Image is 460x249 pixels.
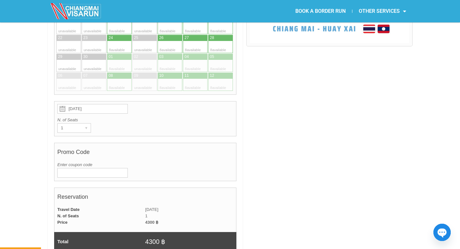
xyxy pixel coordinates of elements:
div: 09 [134,73,138,78]
td: 4300 ฿ [145,219,236,226]
div: 03 [159,54,163,60]
div: 28 [210,35,214,41]
div: 07 [83,73,87,78]
div: 12 [210,73,214,78]
nav: Menu [230,4,413,19]
div: 04 [185,54,189,60]
td: 1 [145,213,236,219]
div: 1 [58,124,78,133]
label: N. of Seats [57,117,233,123]
div: 08 [109,73,113,78]
div: 25 [134,35,138,41]
div: 24 [109,35,113,41]
td: Travel Date [54,206,145,213]
div: 26 [159,35,163,41]
div: 05 [210,54,214,60]
label: Enter coupon code [57,162,233,168]
td: [DATE] [145,206,236,213]
div: 01 [109,54,113,60]
td: Price [54,219,145,226]
div: 27 [185,35,189,41]
td: N. of Seats [54,213,145,219]
h4: Promo Code [57,146,233,162]
h4: Reservation [57,190,233,206]
div: 23 [83,35,87,41]
div: 29 [58,54,62,60]
div: 30 [83,54,87,60]
div: 22 [58,35,62,41]
div: 10 [159,73,163,78]
div: 11 [185,73,189,78]
a: OTHER SERVICES [352,4,413,19]
div: 06 [58,73,62,78]
div: ▾ [82,124,91,133]
div: 02 [134,54,138,60]
a: BOOK A BORDER RUN [289,4,352,19]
